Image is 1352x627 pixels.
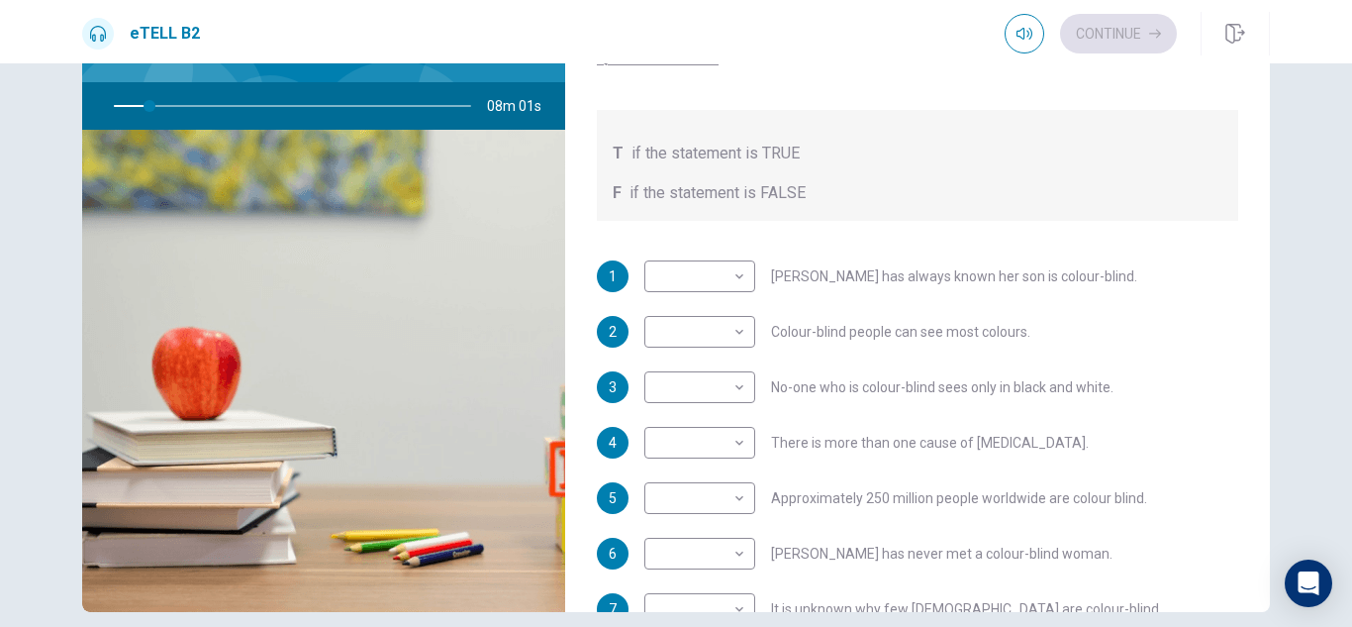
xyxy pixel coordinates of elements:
[609,269,617,283] span: 1
[771,547,1112,561] span: [PERSON_NAME] has never met a colour-blind woman.
[771,602,1162,616] span: It is unknown why few [DEMOGRAPHIC_DATA] are colour-blind.
[82,130,565,612] img: e-TELL Listening - Part 1
[609,325,617,339] span: 2
[609,602,617,616] span: 7
[771,325,1030,339] span: Colour-blind people can see most colours.
[487,82,557,130] span: 08m 01s
[771,436,1089,450] span: There is more than one cause of [MEDICAL_DATA].
[613,142,624,165] span: T
[629,181,806,205] span: if the statement is FALSE
[609,547,617,561] span: 6
[609,491,617,505] span: 5
[609,380,617,394] span: 3
[771,269,1137,283] span: [PERSON_NAME] has always known her son is colour-blind.
[771,380,1113,394] span: No-one who is colour-blind sees only in black and white.
[609,436,617,450] span: 4
[613,181,622,205] span: F
[1285,560,1332,607] div: Open Intercom Messenger
[631,142,800,165] span: if the statement is TRUE
[130,22,200,46] h1: eTELL B2
[771,491,1147,505] span: Approximately 250 million people worldwide are colour blind.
